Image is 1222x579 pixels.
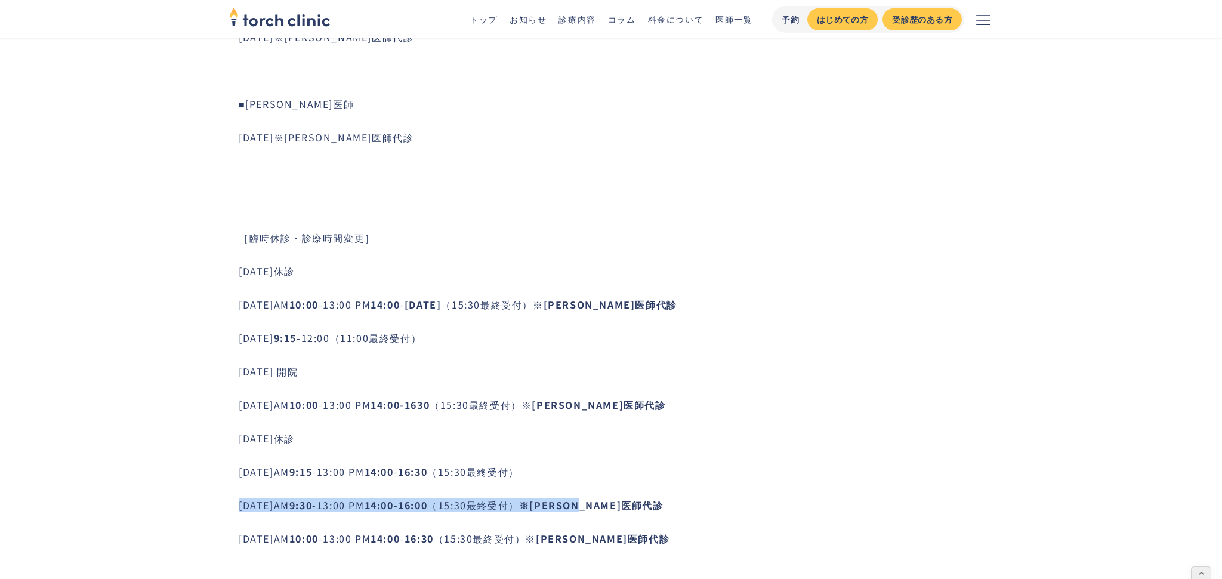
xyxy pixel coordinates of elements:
[817,13,868,26] div: はじめての方
[239,431,993,445] p: [DATE]休診
[239,464,993,479] p: [DATE]AM -13:00 PM - （15:30最終受付）
[470,13,498,25] a: トップ
[405,297,442,312] strong: [DATE]
[289,498,312,512] strong: 9:30
[239,63,993,78] p: ‍
[510,13,547,25] a: お知らせ
[239,164,993,178] p: ‍
[365,498,394,512] strong: 14:00
[239,297,993,312] p: [DATE]AM -13:00 PM - （15:30最終受付）※
[398,498,427,512] strong: 16:00
[239,97,993,111] p: ■[PERSON_NAME]医師
[807,8,878,30] a: はじめての方
[289,398,319,412] strong: 10:00
[532,398,665,412] strong: [PERSON_NAME]医師代診
[229,8,331,30] a: home
[239,264,993,278] p: [DATE]休診
[239,197,993,211] p: ‍
[239,364,993,378] p: [DATE] 開院
[239,498,993,512] p: [DATE]AM -13:00 PM - （15:30最終受付）
[239,130,993,144] p: [DATE]※[PERSON_NAME]医師代診
[371,297,400,312] strong: 14:00
[536,531,669,546] strong: [PERSON_NAME]医師代診
[398,464,427,479] strong: 16:30
[229,4,331,30] img: torch clinic
[544,297,677,312] strong: [PERSON_NAME]医師代診
[239,230,993,245] p: ［臨時休診・診療時間変更］
[648,13,704,25] a: 料金について
[519,498,664,512] strong: ※[PERSON_NAME]医師代診
[274,331,297,345] strong: 9:15
[715,13,752,25] a: 医師一覧
[371,531,400,546] strong: 14:00
[892,13,952,26] div: 受診歴のある方
[558,13,595,25] a: 診療内容
[239,565,993,579] p: ‍
[239,398,993,412] p: [DATE]AM -13:00 PM （15:30最終受付）※
[782,13,800,26] div: 予約
[289,531,319,546] strong: 10:00
[289,464,312,479] strong: 9:15
[289,297,319,312] strong: 10:00
[371,398,430,412] strong: 14:00-1630
[608,13,636,25] a: コラム
[239,531,993,546] p: [DATE]AM -13:00 PM - （15:30最終受付）※
[405,531,434,546] strong: 16:30
[239,331,993,345] p: [DATE] -12:00（11:00最終受付）
[365,464,394,479] strong: 14:00
[882,8,962,30] a: 受診歴のある方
